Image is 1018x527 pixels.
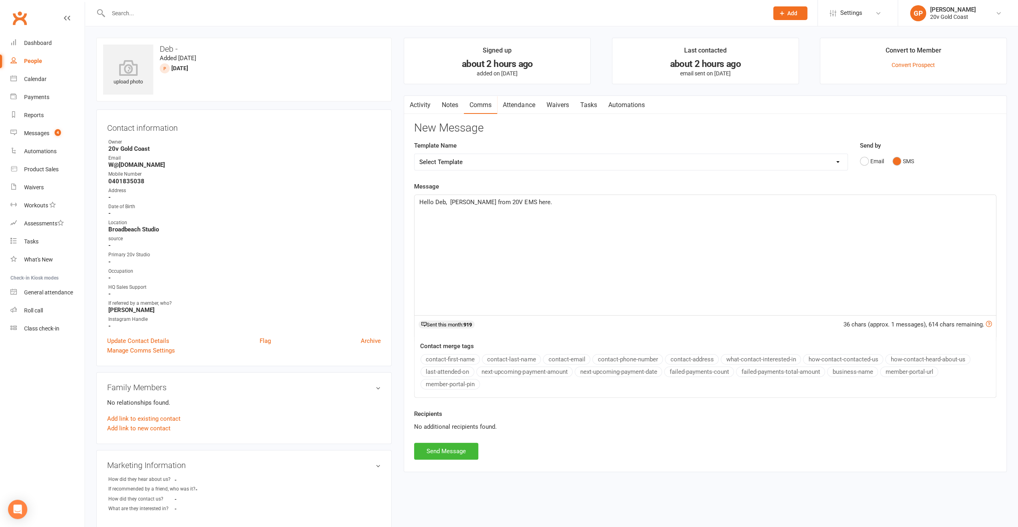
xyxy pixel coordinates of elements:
label: Send by [860,141,881,150]
a: Activity [404,96,436,114]
div: HQ Sales Support [108,284,381,291]
div: Date of Birth [108,203,381,211]
a: What's New [10,251,85,269]
div: Address [108,187,381,195]
div: Payments [24,94,49,100]
h3: Deb - [103,45,385,53]
strong: 0401835038 [108,178,381,185]
div: upload photo [103,60,153,86]
label: Message [414,182,439,191]
div: If recommended by a friend, who was it? [108,485,195,493]
div: Tasks [24,238,39,245]
label: Contact merge tags [420,341,474,351]
a: People [10,52,85,70]
input: Search... [106,8,763,19]
div: 20v Gold Coast [930,13,976,20]
label: Template Name [414,141,457,150]
div: Class check-in [24,325,59,332]
button: SMS [892,154,914,169]
div: Dashboard [24,40,52,46]
strong: - [108,274,381,282]
a: Comms [464,96,497,114]
div: Mobile Number [108,170,381,178]
span: 4 [55,129,61,136]
a: Calendar [10,70,85,88]
button: contact-address [665,354,719,365]
strong: - [175,506,221,512]
div: 36 chars (approx. 1 messages), 614 chars remaining. [843,320,992,329]
span: [DATE] [171,65,188,71]
div: Assessments [24,220,64,227]
button: contact-last-name [482,354,541,365]
div: Reports [24,112,44,118]
button: Send Message [414,443,478,460]
a: Add link to new contact [107,424,171,433]
div: Open Intercom Messenger [8,500,27,519]
a: Waivers [540,96,574,114]
a: Update Contact Details [107,336,169,346]
button: failed-payments-count [664,367,734,377]
strong: 20v Gold Coast [108,145,381,152]
button: failed-payments-total-amount [736,367,825,377]
strong: - [175,477,221,483]
button: how-contact-heard-about-us [885,354,970,365]
span: Hello Deb, [PERSON_NAME] from 20V EMS here. [419,199,552,206]
a: Class kiosk mode [10,320,85,338]
div: Automations [24,148,57,154]
strong: - [108,290,381,298]
a: Product Sales [10,160,85,178]
div: GP [910,5,926,21]
a: Automations [602,96,650,114]
div: Messages [24,130,49,136]
button: member-portal-pin [421,379,480,389]
p: email sent on [DATE] [620,70,791,77]
button: contact-phone-number [592,354,663,365]
div: People [24,58,42,64]
button: what-contact-interested-in [721,354,801,365]
strong: - [108,194,381,201]
a: General attendance kiosk mode [10,284,85,302]
button: Add [773,6,807,20]
a: Automations [10,142,85,160]
div: Sent this month: [419,320,475,328]
a: Assessments [10,215,85,233]
a: Attendance [497,96,540,114]
h3: Family Members [107,383,381,392]
a: Archive [361,336,381,346]
strong: Broadbeach Studio [108,226,381,233]
a: Manage Comms Settings [107,346,175,355]
strong: 919 [463,322,472,328]
a: Waivers [10,178,85,197]
div: Owner [108,138,381,146]
a: Workouts [10,197,85,215]
strong: - [175,496,221,502]
button: next-upcoming-payment-amount [476,367,573,377]
div: How did they hear about us? [108,476,175,483]
a: Clubworx [10,8,30,28]
div: Signed up [483,45,512,60]
h3: New Message [414,122,996,134]
a: Payments [10,88,85,106]
div: Workouts [24,202,48,209]
div: Roll call [24,307,43,314]
div: Occupation [108,268,381,275]
a: Flag [260,336,271,346]
p: added on [DATE] [411,70,583,77]
a: Messages 4 [10,124,85,142]
div: What are they interested in? [108,505,175,513]
div: No additional recipients found. [414,422,996,432]
div: Instagram Handle [108,316,381,323]
strong: - [108,242,381,249]
div: about 2 hours ago [620,60,791,68]
a: Tasks [10,233,85,251]
div: Product Sales [24,166,59,172]
a: Reports [10,106,85,124]
label: Recipients [414,409,442,419]
div: If referred by a member, who? [108,300,381,307]
div: General attendance [24,289,73,296]
div: Email [108,154,381,162]
div: [PERSON_NAME] [930,6,976,13]
div: Location [108,219,381,227]
h3: Contact information [107,120,381,132]
h3: Marketing Information [107,461,381,470]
